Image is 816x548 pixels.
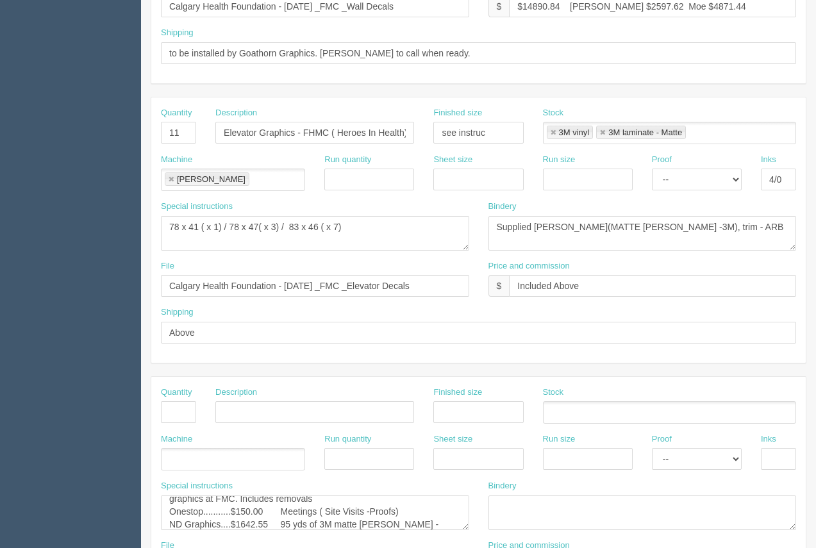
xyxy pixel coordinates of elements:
label: Sheet size [433,154,472,166]
label: Inks [761,154,776,166]
label: Stock [543,386,564,399]
label: Shipping [161,27,194,39]
label: Run quantity [324,154,371,166]
textarea: ARB...........$1100.61 #12584 [GEOGRAPHIC_DATA]....$2800.00 install of wall and elevator graphics... [161,495,469,530]
label: Bindery [488,201,517,213]
div: 3M laminate - Matte [608,128,682,137]
label: Special instructions [161,480,233,492]
label: Run quantity [324,433,371,445]
label: Quantity [161,107,192,119]
label: Proof [652,433,672,445]
div: 3M vinyl [559,128,590,137]
div: $ [488,275,510,297]
textarea: 78 x 41 ( x 1) / 78 x 47( x 3) / 83 x 46 ( x 7) [161,216,469,251]
label: Description [215,107,257,119]
label: Run size [543,433,576,445]
label: Price and commission [488,260,570,272]
textarea: Supplied [PERSON_NAME](MATTE [PERSON_NAME] -3M), trim - ARB [488,216,797,251]
label: Machine [161,154,192,166]
label: Description [215,386,257,399]
label: Machine [161,433,192,445]
label: Finished size [433,107,482,119]
label: Finished size [433,386,482,399]
label: Run size [543,154,576,166]
label: Sheet size [433,433,472,445]
label: Proof [652,154,672,166]
div: [PERSON_NAME] [177,175,246,183]
label: Bindery [488,480,517,492]
label: Inks [761,433,776,445]
label: Shipping [161,306,194,319]
label: Special instructions [161,201,233,213]
label: Stock [543,107,564,119]
label: File [161,260,174,272]
label: Quantity [161,386,192,399]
